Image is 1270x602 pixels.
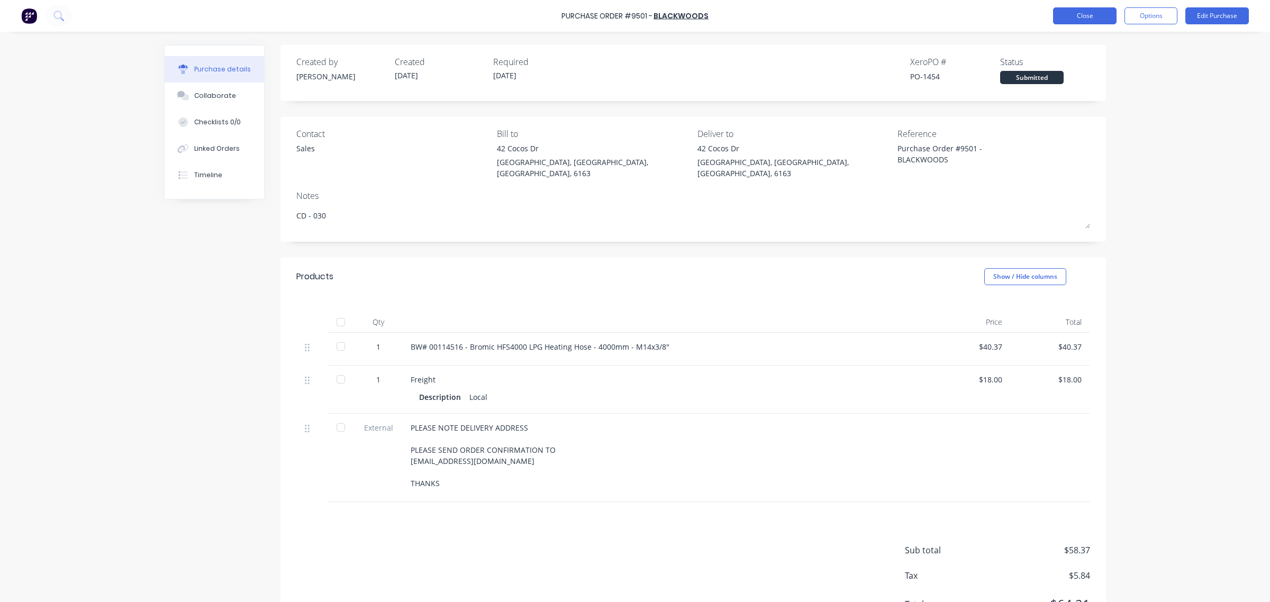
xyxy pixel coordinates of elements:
[395,56,485,68] div: Created
[897,143,1030,167] textarea: Purchase Order #9501 - BLACKWOODS
[411,341,923,352] div: BW# 00114516 - Bromic HFS4000 LPG Heating Hose - 4000mm - M14x3/8"
[296,189,1090,202] div: Notes
[194,91,236,101] div: Collaborate
[21,8,37,24] img: Factory
[497,157,690,179] div: [GEOGRAPHIC_DATA], [GEOGRAPHIC_DATA], [GEOGRAPHIC_DATA], 6163
[165,109,264,135] button: Checklists 0/0
[910,56,1000,68] div: Xero PO #
[296,270,333,283] div: Products
[910,71,1000,82] div: PO-1454
[984,268,1066,285] button: Show / Hide columns
[363,341,394,352] div: 1
[1019,374,1082,385] div: $18.00
[1185,7,1249,24] button: Edit Purchase
[897,127,1090,140] div: Reference
[1000,71,1064,84] div: Submitted
[296,71,386,82] div: [PERSON_NAME]
[497,143,690,154] div: 42 Cocos Dr
[419,389,469,405] div: Description
[296,56,386,68] div: Created by
[697,127,890,140] div: Deliver to
[1000,56,1090,68] div: Status
[561,11,652,22] div: Purchase Order #9501 -
[194,144,240,153] div: Linked Orders
[931,312,1011,333] div: Price
[411,422,923,489] div: PLEASE NOTE DELIVERY ADDRESS PLEASE SEND ORDER CONFIRMATION TO [EMAIL_ADDRESS][DOMAIN_NAME] THANKS
[165,83,264,109] button: Collaborate
[654,11,709,21] a: BLACKWOODS
[940,341,1002,352] div: $40.37
[296,205,1090,229] textarea: CD - 030
[363,422,394,433] span: External
[697,143,890,154] div: 42 Cocos Dr
[194,117,241,127] div: Checklists 0/0
[905,569,984,582] span: Tax
[497,127,690,140] div: Bill to
[1019,341,1082,352] div: $40.37
[411,374,923,385] div: Freight
[194,65,251,74] div: Purchase details
[165,135,264,162] button: Linked Orders
[1011,312,1090,333] div: Total
[984,569,1090,582] span: $5.84
[165,162,264,188] button: Timeline
[905,544,984,557] span: Sub total
[940,374,1002,385] div: $18.00
[296,143,315,154] div: Sales
[165,56,264,83] button: Purchase details
[493,56,583,68] div: Required
[194,170,222,180] div: Timeline
[296,127,489,140] div: Contact
[1053,7,1117,24] button: Close
[363,374,394,385] div: 1
[469,389,487,405] div: Local
[1124,7,1177,24] button: Options
[984,544,1090,557] span: $58.37
[355,312,402,333] div: Qty
[697,157,890,179] div: [GEOGRAPHIC_DATA], [GEOGRAPHIC_DATA], [GEOGRAPHIC_DATA], 6163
